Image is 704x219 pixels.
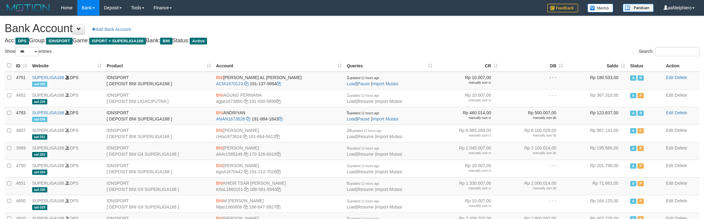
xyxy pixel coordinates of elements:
td: DPS [30,107,104,124]
span: BNI [216,93,223,98]
td: [PERSON_NAME] 191-212-7016 [214,160,344,177]
td: Rp 123.837,00 [566,107,628,124]
a: Pause [358,81,370,86]
td: [PERSON_NAME] AL [PERSON_NAME] 191-137-9994 [214,72,344,90]
td: DPS [30,124,104,142]
span: Active [630,111,636,116]
td: Rp 10.007,00 [435,160,500,177]
input: Search: [655,47,699,56]
div: manually sum cr [437,169,491,173]
td: [PERSON_NAME] 170-326-6910 [214,142,344,160]
th: Status [628,60,664,72]
span: | | [347,93,402,104]
a: SUPERLIGA168 [32,128,64,133]
span: aaf-208 [32,117,47,122]
span: updated 11 hours ago [352,129,382,133]
span: 1 [347,75,379,80]
a: Load [347,152,356,157]
th: Website: activate to sort column ascending [30,60,104,72]
td: Rp 180.533,00 [566,72,628,90]
a: Import Mutasi [376,134,402,139]
a: egsA1670442 [216,169,243,174]
th: CR: activate to sort column ascending [435,60,500,72]
a: Import Mutasi [376,204,402,209]
span: Active [190,38,207,44]
span: updated 11 hours ago [349,112,379,115]
td: DPS [30,142,104,160]
img: panduan.png [623,4,654,12]
span: updated 11 hours ago [349,200,379,203]
a: KhaL1660151 [216,187,243,192]
td: Rp 10.007,00 [435,195,500,213]
a: Load [347,204,356,209]
span: aaf-204 [32,170,47,175]
div: manually sum cr [437,186,491,191]
a: Resume [358,152,374,157]
td: 4650 [14,195,30,213]
div: manually sum cr [437,204,491,208]
img: Button%20Memo.svg [587,4,613,12]
label: Show entries [5,47,52,56]
div: manually sum cr [437,151,491,155]
div: manually sum db [503,151,556,155]
td: Rp 195.566,00 [566,142,628,160]
span: aaf-331 [32,134,47,140]
td: DPS [30,72,104,90]
a: Copy 1886479927 to clipboard [276,204,280,209]
td: Rp 2.100.014,00 [500,142,566,160]
span: Paused [638,146,644,151]
td: - - - [500,195,566,213]
span: 6 [347,181,379,186]
td: Rp 10.007,00 [435,72,500,90]
a: Copy 1703266910 to clipboard [276,152,281,157]
td: 3969 [14,142,30,160]
a: Copy 1918840612 to clipboard [275,134,280,139]
h4: Acc: Group: Game: Bank: Status: [5,38,699,44]
div: manually sum cr [437,98,491,103]
select: Showentries [15,47,39,56]
td: IDNSPORT [ DEPOSIT BNI G4 SUPERLIGA168 ] [104,142,214,160]
td: IDNSPORT [ DEPOSIT BNI SUPERLIGA168 ] [104,160,214,177]
a: Copy KhaL1660151 to clipboard [244,187,248,192]
td: 4452 [14,89,30,107]
a: Resume [358,204,374,209]
td: 4651 [14,177,30,195]
td: IDNSPORT [ DEPOSIT BNI G9 SUPERLIGA168 ] [104,195,214,213]
span: | | [347,163,402,174]
span: BNI [216,181,223,186]
div: manually sum cr [437,116,491,120]
a: Resume [358,134,374,139]
span: Running [638,75,644,81]
span: Active [630,163,636,169]
a: Import Mutasi [376,152,402,157]
td: Rp 71.661,00 [566,177,628,195]
td: IDNSPORT [ DEPOSIT BNI G9 SUPERLIGA168 ] [104,177,214,195]
a: Edit [666,128,673,133]
span: Active [630,146,636,151]
a: Delete [675,128,687,133]
a: Edit [666,145,673,150]
td: ANDRIYAN 191-884-1843 [214,107,344,124]
a: Copy ACfA1670123 to clipboard [244,81,248,86]
span: BNI [216,198,223,203]
td: DPS [30,160,104,177]
td: DPS [30,89,104,107]
span: Active [630,93,636,98]
a: Copy 1911379994 to clipboard [277,81,281,86]
span: | | [347,75,398,86]
span: Paused [638,128,644,133]
span: | | [347,110,398,121]
span: updated 11 hours ago [349,76,379,80]
div: manually sum cr [437,81,491,85]
span: BNI [216,163,223,168]
a: Copy egsA1670442 to clipboard [244,169,248,174]
td: DPS [30,195,104,213]
span: updated 11 hours ago [349,182,379,185]
td: [PERSON_NAME] 191-884-0612 [214,124,344,142]
a: Delete [675,198,687,203]
td: Rp 2.000.014,00 [500,177,566,195]
a: Edit [666,110,673,115]
th: ID: activate to sort column ascending [14,60,30,72]
div: manually sum db [503,133,556,138]
img: Feedback.jpg [547,4,578,12]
